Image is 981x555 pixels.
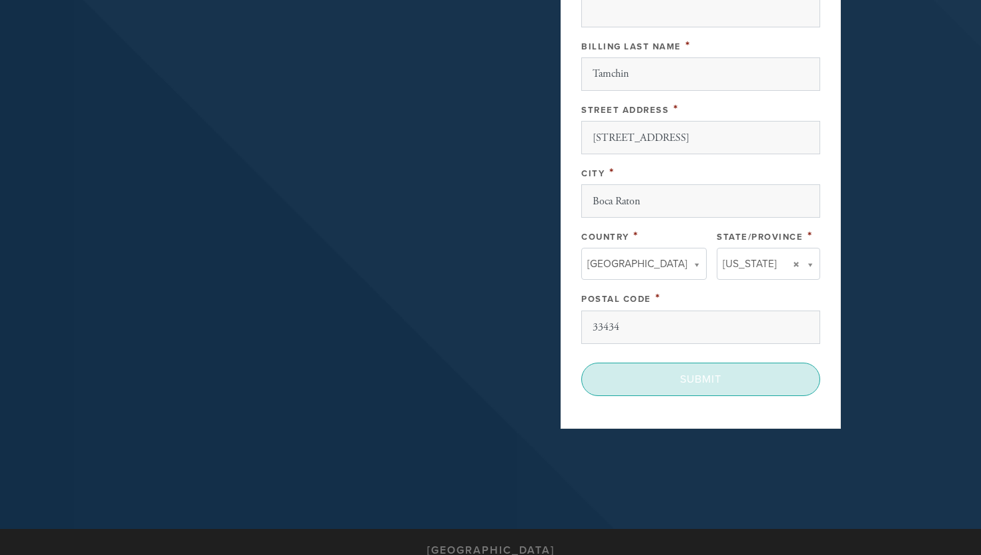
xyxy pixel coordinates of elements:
[581,105,669,116] label: Street Address
[587,255,687,272] span: [GEOGRAPHIC_DATA]
[723,255,777,272] span: [US_STATE]
[685,38,691,53] span: This field is required.
[581,232,629,242] label: Country
[581,41,681,52] label: Billing Last Name
[581,248,707,280] a: [GEOGRAPHIC_DATA]
[673,102,679,116] span: This field is required.
[581,168,605,179] label: City
[717,232,803,242] label: State/Province
[655,291,661,305] span: This field is required.
[717,248,820,280] a: [US_STATE]
[581,294,651,305] label: Postal Code
[633,228,639,243] span: This field is required.
[581,363,820,396] input: Submit
[807,228,813,243] span: This field is required.
[609,165,615,180] span: This field is required.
